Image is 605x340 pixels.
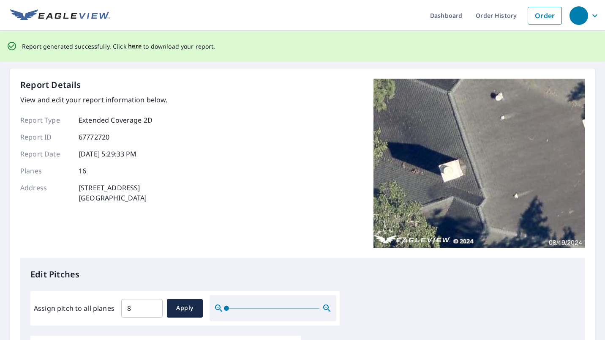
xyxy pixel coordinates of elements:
[20,166,71,176] p: Planes
[10,9,110,22] img: EV Logo
[20,183,71,203] p: Address
[20,79,81,91] p: Report Details
[20,149,71,159] p: Report Date
[174,303,196,313] span: Apply
[79,132,109,142] p: 67772720
[79,149,137,159] p: [DATE] 5:29:33 PM
[30,268,575,281] p: Edit Pitches
[79,115,153,125] p: Extended Coverage 2D
[528,7,562,25] a: Order
[20,115,71,125] p: Report Type
[128,41,142,52] button: here
[20,132,71,142] p: Report ID
[79,183,147,203] p: [STREET_ADDRESS] [GEOGRAPHIC_DATA]
[79,166,86,176] p: 16
[373,79,585,248] img: Top image
[20,95,168,105] p: View and edit your report information below.
[167,299,203,318] button: Apply
[22,41,215,52] p: Report generated successfully. Click to download your report.
[121,296,163,320] input: 00.0
[34,303,114,313] label: Assign pitch to all planes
